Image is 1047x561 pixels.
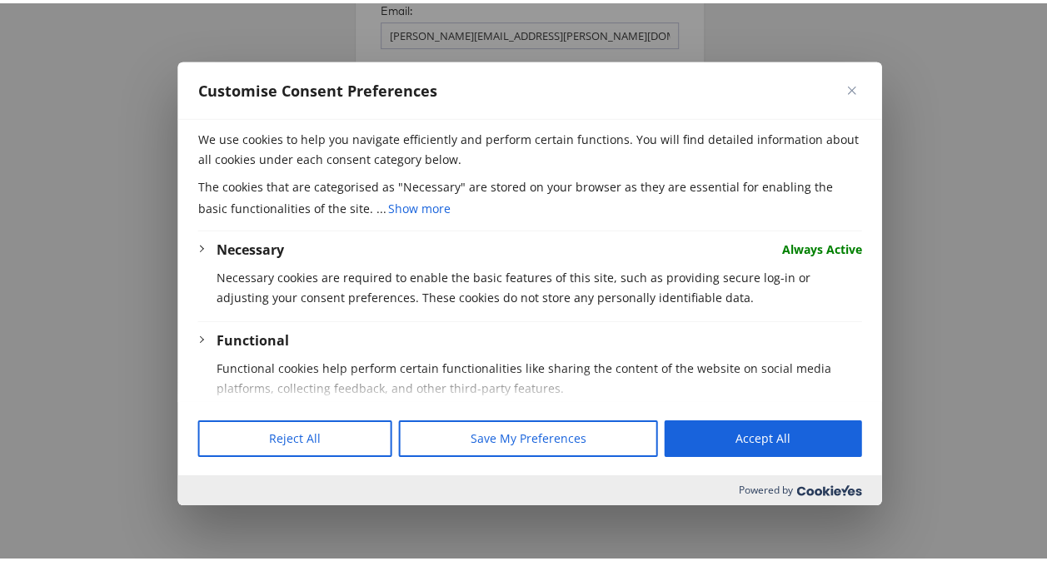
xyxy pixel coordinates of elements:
[217,265,862,305] p: Necessary cookies are required to enable the basic features of this site, such as providing secur...
[386,194,452,217] button: Show more
[664,417,861,454] button: Accept All
[198,174,862,217] p: The cookies that are categorised as "Necessary" are stored on your browser as they are essential ...
[198,417,392,454] button: Reject All
[782,236,862,256] span: Always Active
[178,472,882,502] div: Powered by
[848,83,856,92] img: Close
[217,355,862,395] p: Functional cookies help perform certain functionalities like sharing the content of the website o...
[399,417,657,454] button: Save My Preferences
[797,482,862,493] img: Cookieyes logo
[217,236,284,256] button: Necessary
[842,77,862,97] button: Close
[198,77,437,97] span: Customise Consent Preferences
[178,59,882,502] div: Customise Consent Preferences
[198,127,862,166] p: We use cookies to help you navigate efficiently and perform certain functions. You will find deta...
[217,327,289,347] button: Functional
